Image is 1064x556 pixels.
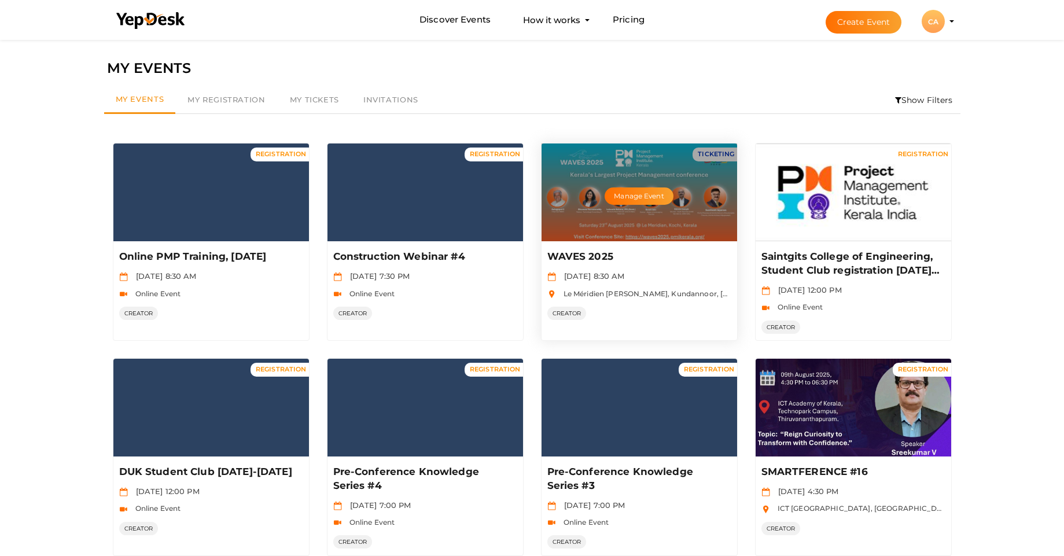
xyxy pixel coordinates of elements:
span: [DATE] 12:00 PM [130,487,200,496]
a: Invitations [351,87,430,113]
img: video-icon.svg [547,518,556,527]
a: My Registration [175,87,277,113]
div: CA [922,10,945,33]
img: calendar.svg [761,286,770,295]
span: [DATE] 8:30 AM [130,271,197,281]
span: CREATOR [119,522,159,535]
span: CREATOR [333,307,373,320]
span: [DATE] 8:30 AM [558,271,625,281]
p: DUK Student Club [DATE]-[DATE] [119,465,300,479]
a: My Events [104,87,176,114]
a: My Tickets [278,87,351,113]
span: [DATE] 12:00 PM [772,285,842,294]
button: Create Event [826,11,902,34]
img: video-icon.svg [333,290,342,299]
img: video-icon.svg [333,518,342,527]
p: Online PMP Training, [DATE] [119,250,300,264]
img: calendar.svg [333,502,342,510]
span: CREATOR [119,307,159,320]
img: calendar.svg [761,488,770,496]
span: [DATE] 4:30 PM [772,487,839,496]
img: location.svg [761,505,770,514]
li: Show Filters [888,87,960,113]
p: Pre-Conference Knowledge Series #4 [333,465,514,493]
div: MY EVENTS [107,57,958,79]
p: Pre-Conference Knowledge Series #3 [547,465,728,493]
span: Invitations [363,95,418,104]
img: calendar.svg [547,502,556,510]
img: calendar.svg [547,273,556,281]
p: SMARTFERENCE #16 [761,465,942,479]
a: Pricing [613,9,645,31]
button: Manage Event [605,187,673,205]
span: Online Event [130,504,181,513]
span: Online Event [772,303,823,311]
img: location.svg [547,290,556,299]
span: [DATE] 7:00 PM [558,500,625,510]
span: CREATOR [333,535,373,548]
span: CREATOR [547,307,587,320]
span: CREATOR [547,535,587,548]
img: video-icon.svg [119,505,128,514]
span: Online Event [558,518,609,526]
span: Online Event [344,289,395,298]
p: Construction Webinar #4 [333,250,514,264]
button: How it works [520,9,584,31]
span: [DATE] 7:00 PM [344,500,411,510]
p: Saintgits College of Engineering, Student Club registration [DATE]-[DATE] [761,250,942,278]
span: My Events [116,94,164,104]
span: My Tickets [290,95,339,104]
a: Discover Events [419,9,491,31]
span: Le Méridien [PERSON_NAME], Kundannoor, [GEOGRAPHIC_DATA], [GEOGRAPHIC_DATA], [GEOGRAPHIC_DATA], [... [558,289,1050,298]
span: Online Event [130,289,181,298]
span: [DATE] 7:30 PM [344,271,410,281]
span: My Registration [187,95,265,104]
span: Online Event [344,518,395,526]
span: CREATOR [761,522,801,535]
img: calendar.svg [333,273,342,281]
img: calendar.svg [119,488,128,496]
p: WAVES 2025 [547,250,728,264]
button: CA [918,9,948,34]
img: calendar.svg [119,273,128,281]
profile-pic: CA [922,17,945,26]
img: video-icon.svg [119,290,128,299]
span: CREATOR [761,321,801,334]
img: video-icon.svg [761,304,770,312]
